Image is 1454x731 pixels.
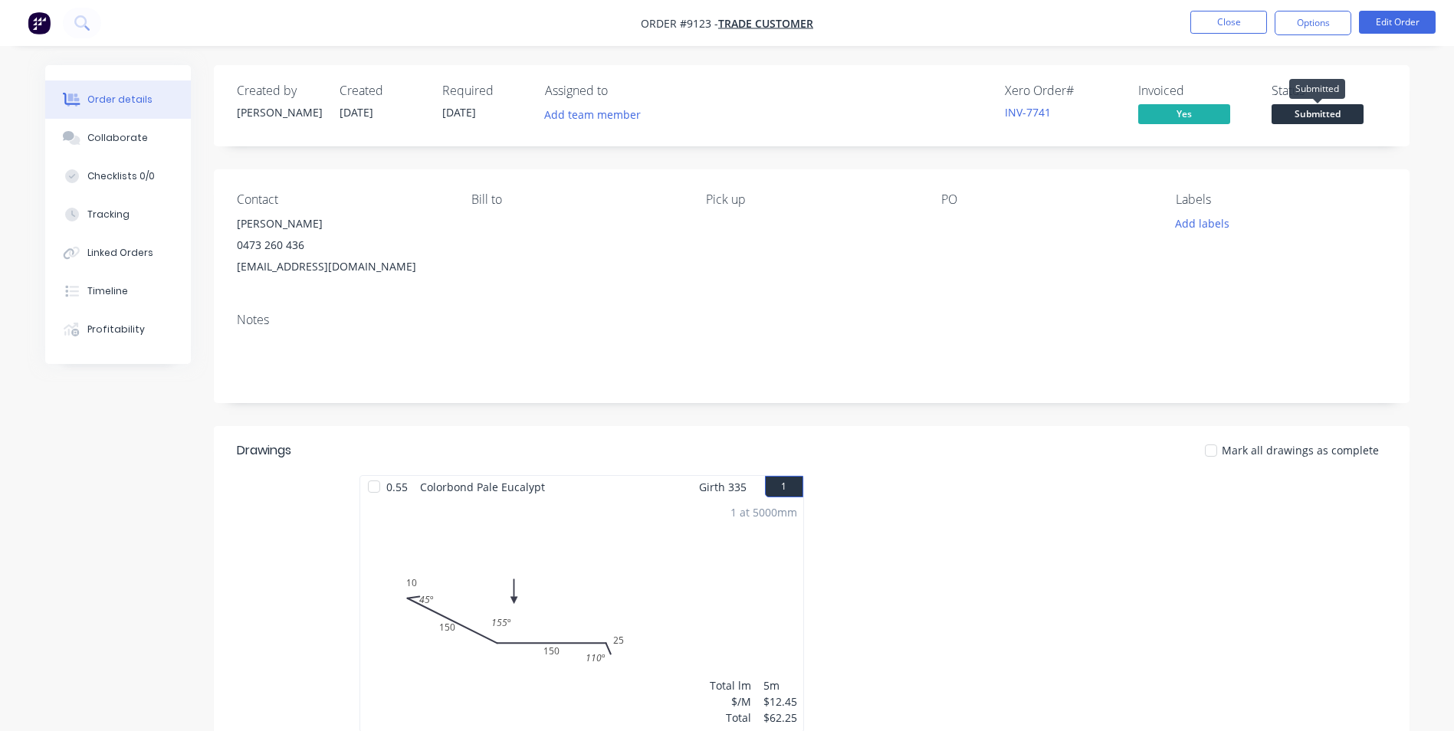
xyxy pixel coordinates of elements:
[442,105,476,120] span: [DATE]
[941,192,1151,207] div: PO
[237,213,447,234] div: [PERSON_NAME]
[414,476,551,498] span: Colorbond Pale Eucalypt
[536,104,648,125] button: Add team member
[763,677,797,693] div: 5m
[87,93,153,107] div: Order details
[706,192,916,207] div: Pick up
[1289,79,1345,99] div: Submitted
[28,11,51,34] img: Factory
[45,119,191,157] button: Collaborate
[442,84,527,98] div: Required
[237,234,447,256] div: 0473 260 436
[763,693,797,710] div: $12.45
[45,272,191,310] button: Timeline
[699,476,747,498] span: Girth 335
[710,693,751,710] div: $/M
[237,213,447,277] div: [PERSON_NAME]0473 260 436[EMAIL_ADDRESS][DOMAIN_NAME]
[45,157,191,195] button: Checklists 0/0
[45,310,191,349] button: Profitability
[1272,84,1387,98] div: Status
[545,84,698,98] div: Assigned to
[1167,213,1238,234] button: Add labels
[237,104,321,120] div: [PERSON_NAME]
[710,677,751,693] div: Total lm
[718,16,813,31] a: Trade Customer
[380,476,414,498] span: 0.55
[1275,11,1351,35] button: Options
[237,84,321,98] div: Created by
[45,195,191,234] button: Tracking
[87,284,128,298] div: Timeline
[340,105,373,120] span: [DATE]
[87,131,148,145] div: Collaborate
[545,104,649,125] button: Add team member
[87,246,153,260] div: Linked Orders
[1272,104,1364,123] span: Submitted
[641,16,718,31] span: Order #9123 -
[1005,84,1120,98] div: Xero Order #
[1359,11,1436,34] button: Edit Order
[237,256,447,277] div: [EMAIL_ADDRESS][DOMAIN_NAME]
[1138,104,1230,123] span: Yes
[710,710,751,726] div: Total
[1272,104,1364,127] button: Submitted
[237,192,447,207] div: Contact
[471,192,681,207] div: Bill to
[763,710,797,726] div: $62.25
[730,504,797,520] div: 1 at 5000mm
[1176,192,1386,207] div: Labels
[237,441,291,460] div: Drawings
[340,84,424,98] div: Created
[1190,11,1267,34] button: Close
[87,323,145,336] div: Profitability
[45,234,191,272] button: Linked Orders
[87,208,130,221] div: Tracking
[765,476,803,497] button: 1
[1222,442,1379,458] span: Mark all drawings as complete
[237,313,1387,327] div: Notes
[1005,105,1051,120] a: INV-7741
[1138,84,1253,98] div: Invoiced
[45,80,191,119] button: Order details
[87,169,155,183] div: Checklists 0/0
